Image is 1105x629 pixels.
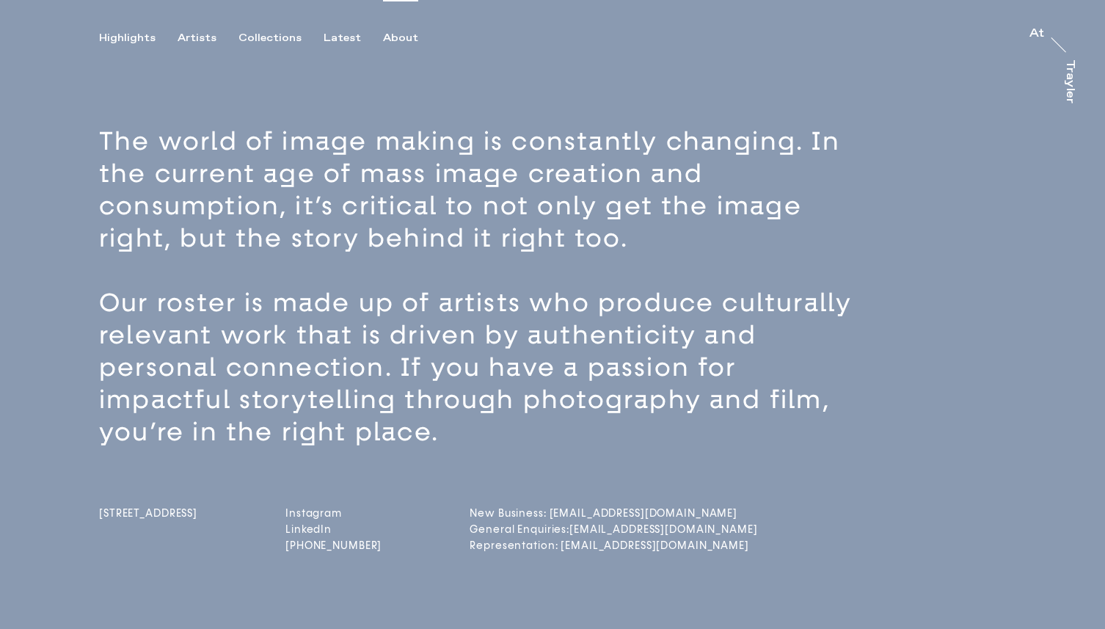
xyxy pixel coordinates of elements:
a: New Business: [EMAIL_ADDRESS][DOMAIN_NAME] [470,507,586,520]
div: Latest [324,32,361,45]
button: Latest [324,32,383,45]
button: Collections [238,32,324,45]
a: At [1029,28,1044,43]
span: [STREET_ADDRESS] [99,507,197,520]
div: Highlights [99,32,156,45]
button: Highlights [99,32,178,45]
a: General Enquiries:[EMAIL_ADDRESS][DOMAIN_NAME] [470,523,586,536]
a: Instagram [285,507,382,520]
div: Collections [238,32,302,45]
a: [STREET_ADDRESS] [99,507,197,556]
p: The world of image making is constantly changing. In the current age of mass image creation and c... [99,126,866,255]
div: About [383,32,418,45]
button: Artists [178,32,238,45]
a: [PHONE_NUMBER] [285,539,382,552]
a: LinkedIn [285,523,382,536]
a: Representation: [EMAIL_ADDRESS][DOMAIN_NAME] [470,539,586,552]
p: Our roster is made up of artists who produce culturally relevant work that is driven by authentic... [99,287,866,448]
div: Trayler [1064,59,1076,103]
div: Artists [178,32,216,45]
button: About [383,32,440,45]
a: Trayler [1061,59,1076,120]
